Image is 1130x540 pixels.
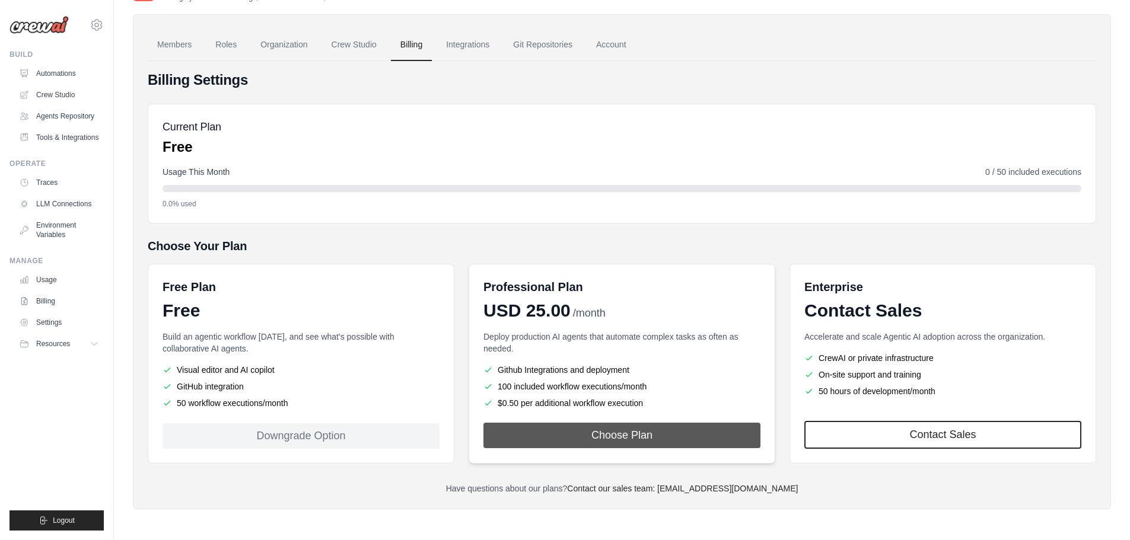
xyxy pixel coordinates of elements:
[14,128,104,147] a: Tools & Integrations
[163,199,196,209] span: 0.0% used
[206,29,246,61] a: Roles
[163,138,221,156] p: Free
[985,166,1081,178] span: 0 / 50 included executions
[9,159,104,168] div: Operate
[14,313,104,332] a: Settings
[804,279,1081,295] h6: Enterprise
[251,29,317,61] a: Organization
[9,256,104,266] div: Manage
[587,29,636,61] a: Account
[804,421,1081,449] a: Contact Sales
[9,50,104,59] div: Build
[53,516,75,525] span: Logout
[483,331,760,354] p: Deploy production AI agents that automate complex tasks as often as needed.
[14,64,104,83] a: Automations
[163,364,440,376] li: Visual editor and AI copilot
[163,166,230,178] span: Usage This Month
[163,279,216,295] h6: Free Plan
[36,339,70,349] span: Resources
[148,483,1096,494] p: Have questions about our plans?
[163,423,440,449] div: Downgrade Option
[804,352,1081,364] li: CrewAI or private infrastructure
[14,270,104,289] a: Usage
[14,194,104,213] a: LLM Connections
[483,397,760,409] li: $0.50 per additional workflow execution
[804,369,1081,381] li: On-site support and training
[483,300,571,321] span: USD 25.00
[163,300,440,321] div: Free
[148,71,1096,90] h4: Billing Settings
[163,331,440,354] p: Build an agentic workflow [DATE], and see what's possible with collaborative AI agents.
[148,29,201,61] a: Members
[483,364,760,376] li: Github Integrations and deployment
[14,334,104,353] button: Resources
[804,385,1081,397] li: 50 hours of development/month
[14,173,104,192] a: Traces
[322,29,386,61] a: Crew Studio
[804,300,1081,321] div: Contact Sales
[804,331,1081,343] p: Accelerate and scale Agentic AI adoption across the organization.
[14,85,104,104] a: Crew Studio
[573,305,606,321] span: /month
[391,29,432,61] a: Billing
[14,216,104,244] a: Environment Variables
[9,16,69,34] img: Logo
[14,292,104,311] a: Billing
[163,397,440,409] li: 50 workflow executions/month
[567,484,798,493] a: Contact our sales team: [EMAIL_ADDRESS][DOMAIN_NAME]
[163,119,221,135] h5: Current Plan
[14,107,104,126] a: Agents Repository
[504,29,582,61] a: Git Repositories
[148,238,1096,254] h5: Choose Your Plan
[483,279,583,295] h6: Professional Plan
[9,510,104,531] button: Logout
[483,423,760,448] button: Choose Plan
[163,381,440,392] li: GitHub integration
[483,381,760,392] li: 100 included workflow executions/month
[437,29,499,61] a: Integrations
